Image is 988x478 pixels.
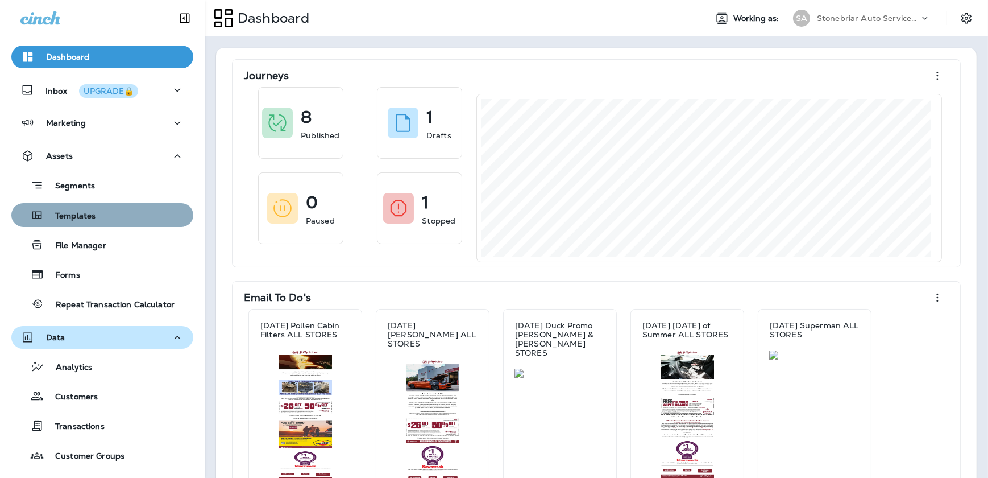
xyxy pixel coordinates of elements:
[956,8,977,28] button: Settings
[426,112,433,123] p: 1
[733,14,782,23] span: Working as:
[233,10,309,27] p: Dashboard
[44,451,124,462] p: Customer Groups
[45,84,138,96] p: Inbox
[244,70,289,81] p: Journeys
[44,362,92,373] p: Analytics
[11,203,193,227] button: Templates
[44,300,175,311] p: Repeat Transaction Calculator
[46,52,89,61] p: Dashboard
[260,321,350,339] p: [DATE] Pollen Cabin Filters ALL STORES
[46,333,65,342] p: Data
[306,197,318,208] p: 0
[11,443,193,467] button: Customer Groups
[46,151,73,160] p: Assets
[44,181,95,192] p: Segments
[301,112,312,123] p: 8
[817,14,919,23] p: Stonebriar Auto Services Group
[11,414,193,438] button: Transactions
[422,197,429,208] p: 1
[11,355,193,378] button: Analytics
[11,173,193,197] button: Segments
[388,321,478,348] p: [DATE] [PERSON_NAME] ALL STORES
[770,321,860,339] p: [DATE] Superman ALL STORES
[84,87,134,95] div: UPGRADE🔒
[44,392,98,403] p: Customers
[44,241,106,252] p: File Manager
[301,130,339,141] p: Published
[793,10,810,27] div: SA
[11,292,193,316] button: Repeat Transaction Calculator
[11,262,193,286] button: Forms
[11,326,193,349] button: Data
[422,215,455,226] p: Stopped
[11,79,193,101] button: InboxUPGRADE🔒
[11,233,193,257] button: File Manager
[515,321,605,357] p: [DATE] Duck Promo [PERSON_NAME] & [PERSON_NAME] STORES
[769,351,860,360] img: 585119bc-74aa-4a9d-94f3-0952f8816a0f.jpg
[44,211,96,222] p: Templates
[11,112,193,134] button: Marketing
[11,384,193,408] button: Customers
[11,145,193,167] button: Assets
[642,321,732,339] p: [DATE] [DATE] of Summer ALL STORES
[169,7,201,30] button: Collapse Sidebar
[306,215,335,226] p: Paused
[426,130,451,141] p: Drafts
[514,369,605,378] img: 10c51cfd-d085-4a83-8d9e-912db5fec3fb.jpg
[244,292,311,303] p: Email To Do's
[11,46,193,68] button: Dashboard
[44,270,80,281] p: Forms
[79,84,138,98] button: UPGRADE🔒
[44,422,105,432] p: Transactions
[46,118,86,127] p: Marketing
